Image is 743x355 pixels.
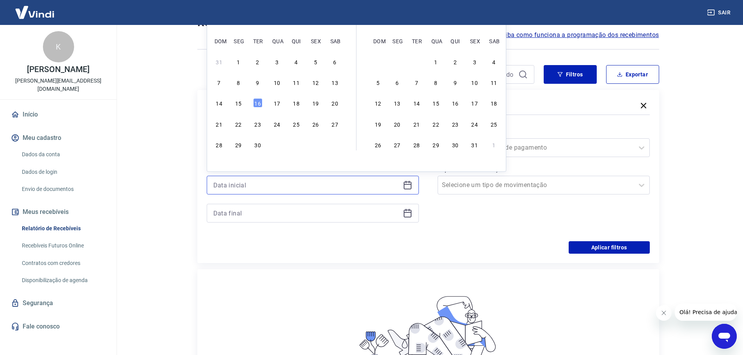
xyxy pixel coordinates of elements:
div: month 2025-10 [372,56,500,150]
div: Choose quarta-feira, 15 de outubro de 2025 [431,98,441,108]
div: Choose domingo, 26 de outubro de 2025 [373,140,383,149]
div: Choose segunda-feira, 8 de setembro de 2025 [234,78,243,87]
button: Aplicar filtros [569,241,650,254]
div: Choose quinta-feira, 11 de setembro de 2025 [292,78,301,87]
input: Data inicial [213,179,400,191]
a: Dados da conta [19,147,107,162]
div: Choose segunda-feira, 20 de outubro de 2025 [392,119,402,129]
a: Envio de documentos [19,181,107,197]
div: Choose domingo, 31 de agosto de 2025 [215,57,224,66]
div: Choose sexta-feira, 19 de setembro de 2025 [311,98,320,108]
div: sab [489,36,498,46]
div: Choose domingo, 28 de setembro de 2025 [373,57,383,66]
div: Choose sábado, 6 de setembro de 2025 [330,57,340,66]
div: Choose quarta-feira, 17 de setembro de 2025 [272,98,282,108]
div: Choose terça-feira, 23 de setembro de 2025 [253,119,262,129]
div: Choose quarta-feira, 24 de setembro de 2025 [272,119,282,129]
iframe: Botão para abrir a janela de mensagens [712,324,737,349]
div: Choose segunda-feira, 13 de outubro de 2025 [392,98,402,108]
div: Choose sexta-feira, 26 de setembro de 2025 [311,119,320,129]
div: sex [311,36,320,46]
div: seg [234,36,243,46]
div: sex [470,36,479,46]
div: K [43,31,74,62]
div: Choose terça-feira, 21 de outubro de 2025 [412,119,421,129]
p: [PERSON_NAME][EMAIL_ADDRESS][DOMAIN_NAME] [6,77,110,93]
div: Choose segunda-feira, 22 de setembro de 2025 [234,119,243,129]
button: Meus recebíveis [9,203,107,221]
div: Choose terça-feira, 28 de outubro de 2025 [412,140,421,149]
a: Contratos com credores [19,255,107,271]
div: Choose segunda-feira, 29 de setembro de 2025 [392,57,402,66]
div: Choose quinta-feira, 2 de outubro de 2025 [450,57,460,66]
div: qua [272,36,282,46]
div: qui [292,36,301,46]
div: Choose quarta-feira, 29 de outubro de 2025 [431,140,441,149]
div: Choose domingo, 7 de setembro de 2025 [215,78,224,87]
button: Filtros [544,65,597,84]
div: Choose terça-feira, 16 de setembro de 2025 [253,98,262,108]
div: Choose domingo, 5 de outubro de 2025 [373,78,383,87]
div: Choose domingo, 19 de outubro de 2025 [373,119,383,129]
div: Choose domingo, 14 de setembro de 2025 [215,98,224,108]
div: Choose segunda-feira, 15 de setembro de 2025 [234,98,243,108]
div: Choose sexta-feira, 10 de outubro de 2025 [470,78,479,87]
div: Choose quarta-feira, 22 de outubro de 2025 [431,119,441,129]
a: Dados de login [19,164,107,180]
div: Choose quinta-feira, 25 de setembro de 2025 [292,119,301,129]
div: Choose terça-feira, 30 de setembro de 2025 [412,57,421,66]
input: Data final [213,207,400,219]
a: Início [9,106,107,123]
div: dom [373,36,383,46]
div: ter [412,36,421,46]
div: ter [253,36,262,46]
a: Fale conosco [9,318,107,335]
span: Saiba como funciona a programação dos recebimentos [498,30,659,40]
div: Choose sexta-feira, 3 de outubro de 2025 [311,140,320,149]
div: Choose quarta-feira, 3 de setembro de 2025 [272,57,282,66]
div: Choose sexta-feira, 24 de outubro de 2025 [470,119,479,129]
div: Choose domingo, 28 de setembro de 2025 [215,140,224,149]
div: Choose domingo, 21 de setembro de 2025 [215,119,224,129]
div: Choose quinta-feira, 2 de outubro de 2025 [292,140,301,149]
a: Disponibilização de agenda [19,272,107,288]
button: Meu cadastro [9,129,107,147]
div: Choose sexta-feira, 17 de outubro de 2025 [470,98,479,108]
div: Choose quarta-feira, 1 de outubro de 2025 [272,140,282,149]
div: Choose sexta-feira, 3 de outubro de 2025 [470,57,479,66]
div: Choose terça-feira, 30 de setembro de 2025 [253,140,262,149]
div: Choose sábado, 11 de outubro de 2025 [489,78,498,87]
label: Forma de Pagamento [439,127,648,137]
div: Choose terça-feira, 9 de setembro de 2025 [253,78,262,87]
div: Choose sábado, 27 de setembro de 2025 [330,119,340,129]
div: Choose segunda-feira, 29 de setembro de 2025 [234,140,243,149]
div: qua [431,36,441,46]
button: Exportar [606,65,659,84]
div: seg [392,36,402,46]
div: Choose quinta-feira, 16 de outubro de 2025 [450,98,460,108]
button: Sair [706,5,734,20]
div: month 2025-09 [213,56,340,150]
div: Choose quarta-feira, 10 de setembro de 2025 [272,78,282,87]
div: Choose quarta-feira, 8 de outubro de 2025 [431,78,441,87]
div: Choose domingo, 12 de outubro de 2025 [373,98,383,108]
div: Choose segunda-feira, 27 de outubro de 2025 [392,140,402,149]
div: sab [330,36,340,46]
div: Choose quinta-feira, 4 de setembro de 2025 [292,57,301,66]
div: Choose sexta-feira, 31 de outubro de 2025 [470,140,479,149]
a: Segurança [9,295,107,312]
div: Choose sábado, 13 de setembro de 2025 [330,78,340,87]
span: Olá! Precisa de ajuda? [5,5,66,12]
div: Choose sábado, 18 de outubro de 2025 [489,98,498,108]
div: Choose terça-feira, 7 de outubro de 2025 [412,78,421,87]
div: Choose sábado, 20 de setembro de 2025 [330,98,340,108]
a: Relatório de Recebíveis [19,221,107,237]
a: Recebíveis Futuros Online [19,238,107,254]
div: Choose segunda-feira, 6 de outubro de 2025 [392,78,402,87]
div: Choose sexta-feira, 5 de setembro de 2025 [311,57,320,66]
div: Choose quinta-feira, 9 de outubro de 2025 [450,78,460,87]
div: Choose quarta-feira, 1 de outubro de 2025 [431,57,441,66]
div: Choose sábado, 1 de novembro de 2025 [489,140,498,149]
div: qui [450,36,460,46]
img: Vindi [9,0,60,24]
